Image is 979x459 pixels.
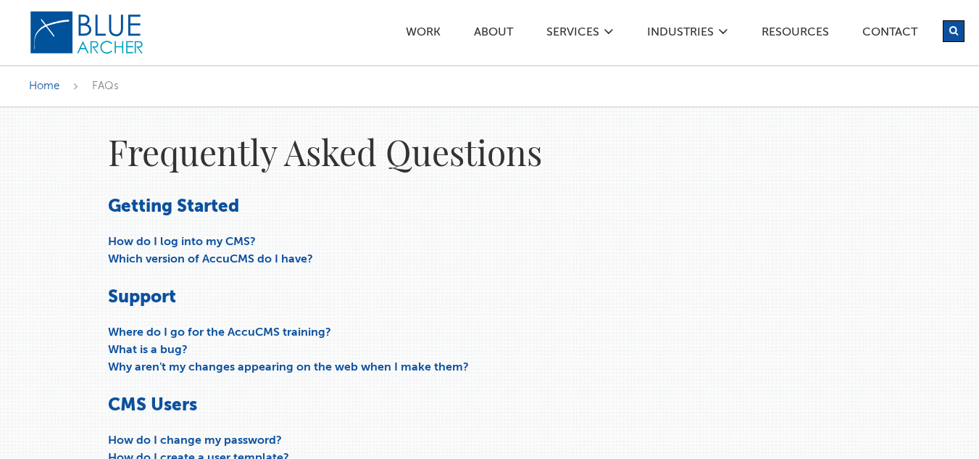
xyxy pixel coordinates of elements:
a: Which version of AccuCMS do I have? [108,254,313,265]
a: What is a bug? [108,344,188,356]
a: How do I change my password? [108,435,282,447]
a: Why aren't my changes appearing on the web when I make them? [108,362,469,373]
h3: Support [108,286,712,310]
a: Industries [646,27,715,42]
img: Blue Archer Logo [29,10,145,55]
a: SERVICES [546,27,600,42]
a: Work [405,27,441,42]
h1: Frequently Asked Questions [108,129,712,174]
a: Contact [862,27,918,42]
h3: CMS Users [108,394,712,418]
a: ABOUT [473,27,514,42]
h3: Getting Started [108,196,712,219]
span: FAQs [92,80,119,91]
a: Resources [761,27,830,42]
a: Where do I go for the AccuCMS training? [108,327,331,339]
a: How do I log into my CMS? [108,236,256,248]
a: Home [29,80,59,91]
